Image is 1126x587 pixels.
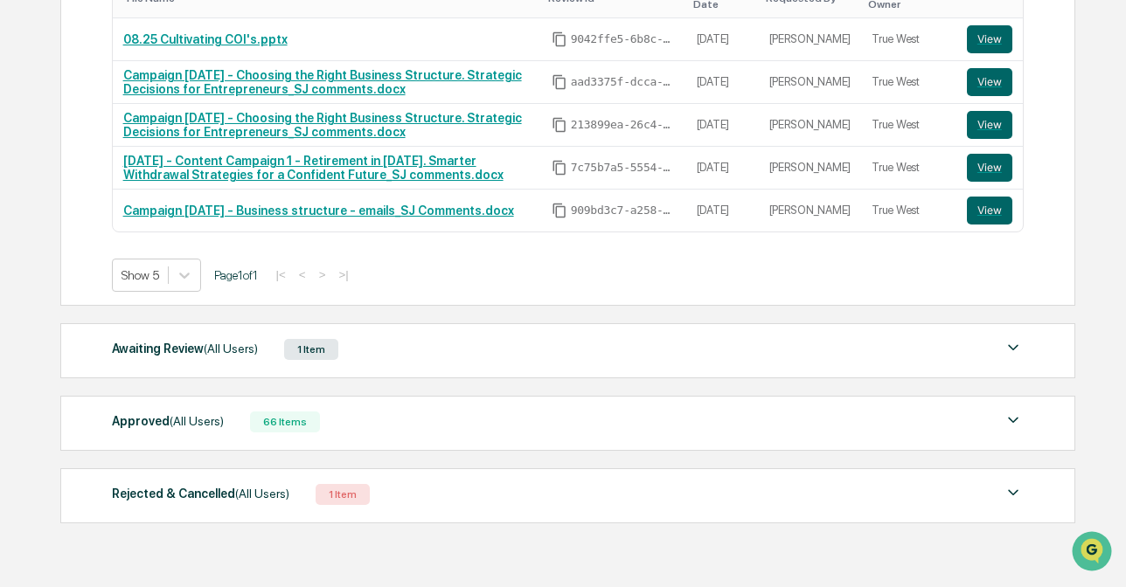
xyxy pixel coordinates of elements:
[10,246,117,278] a: 🔎Data Lookup
[552,31,567,47] span: Copy Id
[686,18,759,61] td: [DATE]
[759,190,862,231] td: [PERSON_NAME]
[861,18,956,61] td: True West
[284,339,338,360] div: 1 Item
[59,151,221,165] div: We're available if you need us!
[552,74,567,90] span: Copy Id
[120,213,224,245] a: 🗄️Attestations
[552,117,567,133] span: Copy Id
[552,160,567,176] span: Copy Id
[861,147,956,190] td: True West
[17,255,31,269] div: 🔎
[112,482,289,505] div: Rejected & Cancelled
[35,253,110,271] span: Data Lookup
[686,104,759,147] td: [DATE]
[861,61,956,104] td: True West
[686,190,759,231] td: [DATE]
[1003,482,1024,503] img: caret
[967,25,1012,53] button: View
[333,267,353,282] button: >|
[144,220,217,238] span: Attestations
[17,222,31,236] div: 🖐️
[967,111,1012,139] button: View
[294,267,311,282] button: <
[967,154,1012,182] button: View
[250,411,320,432] div: 66 Items
[314,267,331,282] button: >
[552,203,567,218] span: Copy Id
[1003,410,1024,431] img: caret
[123,32,288,46] a: 08.25 Cultivating COI's.pptx
[235,487,289,501] span: (All Users)
[271,267,291,282] button: |<
[686,61,759,104] td: [DATE]
[17,134,49,165] img: 1746055101610-c473b297-6a78-478c-a979-82029cc54cd1
[297,139,318,160] button: Start new chat
[571,32,676,46] span: 9042ffe5-6b8c-41a4-b240-b268eaa6a2fc
[759,61,862,104] td: [PERSON_NAME]
[127,222,141,236] div: 🗄️
[204,342,258,356] span: (All Users)
[123,295,212,309] a: Powered byPylon
[112,337,258,360] div: Awaiting Review
[123,111,522,139] a: Campaign [DATE] - Choosing the Right Business Structure. Strategic Decisions for Entrepreneurs_SJ...
[123,154,504,182] a: [DATE] - Content Campaign 1 - Retirement in [DATE]. Smarter Withdrawal Strategies for a Confident...
[17,37,318,65] p: How can we help?
[10,213,120,245] a: 🖐️Preclearance
[59,134,287,151] div: Start new chat
[316,484,370,505] div: 1 Item
[686,147,759,190] td: [DATE]
[35,220,113,238] span: Preclearance
[170,414,224,428] span: (All Users)
[174,296,212,309] span: Pylon
[759,18,862,61] td: [PERSON_NAME]
[967,68,1012,96] button: View
[123,204,514,218] a: Campaign [DATE] - Business structure - emails_SJ Comments.docx
[123,68,522,96] a: Campaign [DATE] - Choosing the Right Business Structure. Strategic Decisions for Entrepreneurs_SJ...
[759,147,862,190] td: [PERSON_NAME]
[214,268,258,282] span: Page 1 of 1
[112,410,224,432] div: Approved
[571,118,676,132] span: 213899ea-26c4-466b-a1b1-f0a03719d71a
[1070,529,1117,577] iframe: Open customer support
[759,104,862,147] td: [PERSON_NAME]
[571,204,676,218] span: 909bd3c7-a258-48a4-962c-9a6bb64005b7
[571,161,676,175] span: 7c75b7a5-5554-4d4a-bdbd-7150084ab95e
[571,75,676,89] span: aad3375f-dcca-498c-876e-9c24d0f94b18
[967,197,1012,224] button: View
[861,190,956,231] td: True West
[861,104,956,147] td: True West
[1003,337,1024,358] img: caret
